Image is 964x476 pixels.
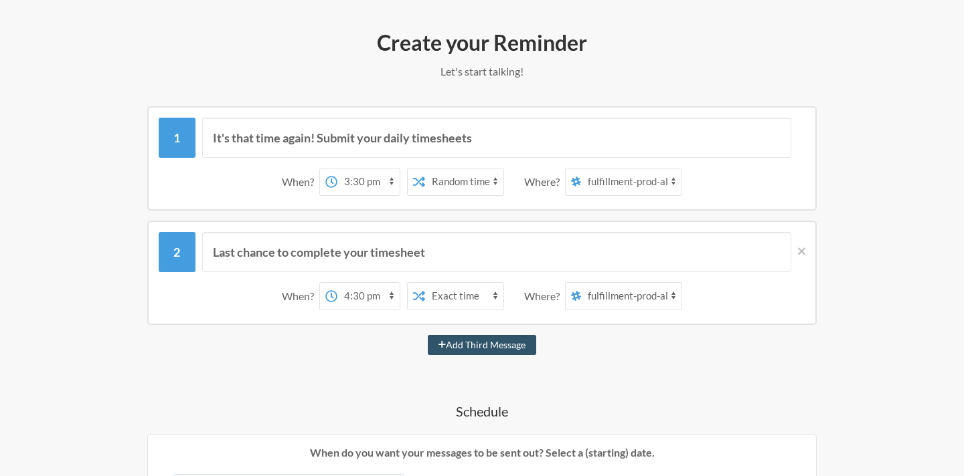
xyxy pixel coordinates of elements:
div: Where? [524,282,565,310]
div: When? [282,282,319,310]
input: Message [202,118,792,158]
div: When? [282,168,319,196]
h4: Schedule [94,402,870,421]
p: Let's start talking! [94,64,870,80]
input: Message [202,232,792,272]
button: Add Third Message [428,335,536,355]
div: Where? [524,168,565,196]
h2: Create your Reminder [94,29,870,57]
p: When do you want your messages to be sent out? Select a (starting) date. [158,445,806,461]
